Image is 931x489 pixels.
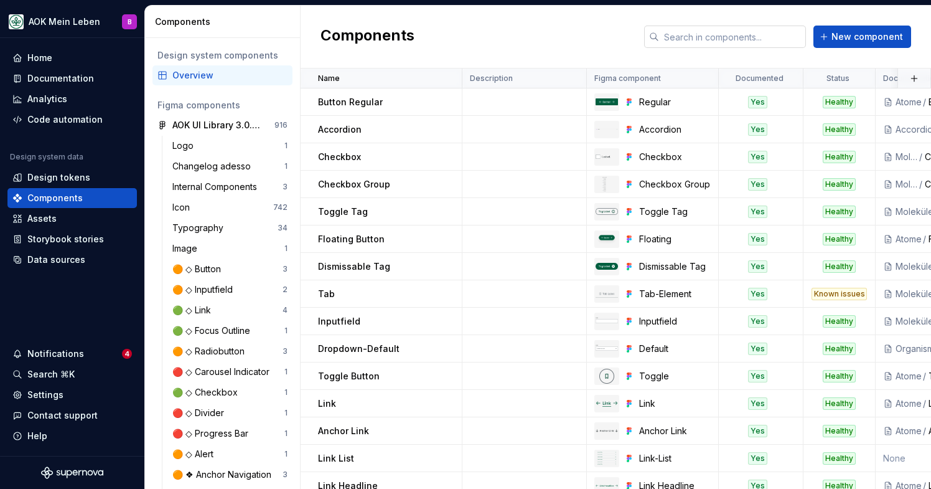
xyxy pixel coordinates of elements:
[283,182,288,192] div: 3
[896,370,922,382] div: Atome
[748,288,767,300] div: Yes
[167,177,292,197] a: Internal Components3
[172,222,228,234] div: Typography
[283,470,288,480] div: 3
[172,325,255,337] div: 🟢 ◇ Focus Outline
[7,110,137,130] a: Code automation
[318,151,361,163] p: Checkbox
[27,409,98,422] div: Contact support
[283,346,288,356] div: 3
[659,26,806,48] input: Search in components...
[596,344,618,353] img: Default
[896,96,922,108] div: Atome
[639,315,711,328] div: Inputfield
[596,98,618,106] img: Regular
[27,171,90,184] div: Design tokens
[748,397,767,410] div: Yes
[167,444,292,464] a: 🟠 ◇ Alert1
[274,120,288,130] div: 916
[639,370,711,382] div: Toggle
[639,425,711,437] div: Anchor Link
[283,285,288,295] div: 2
[27,212,57,225] div: Assets
[748,370,767,382] div: Yes
[318,74,340,83] p: Name
[823,452,856,465] div: Healthy
[922,96,929,108] div: /
[318,123,362,136] p: Accordion
[823,233,856,245] div: Healthy
[826,74,849,83] p: Status
[748,151,767,163] div: Yes
[748,178,767,191] div: Yes
[748,123,767,136] div: Yes
[318,288,335,300] p: Tab
[318,96,383,108] p: Button Regular
[596,400,618,407] img: Link
[470,74,513,83] p: Description
[278,223,288,233] div: 34
[748,96,767,108] div: Yes
[896,178,918,191] div: Moleküle
[7,364,137,384] button: Search ⌘K
[172,427,253,440] div: 🔴 ◇ Progress Bar
[7,209,137,229] a: Assets
[172,283,238,296] div: 🟠 ◇ Inputfield
[918,151,925,163] div: /
[122,349,132,359] span: 4
[7,168,137,188] a: Design tokens
[284,141,288,151] div: 1
[596,128,618,131] img: Accordion
[639,288,711,300] div: Tab-Element
[812,288,867,300] div: Known issues
[596,317,618,325] img: Inputfield
[922,425,929,437] div: /
[27,254,85,266] div: Data sources
[167,382,292,402] a: 🟢 ◇ Checkbox1
[172,201,195,214] div: Icon
[284,429,288,439] div: 1
[318,178,390,191] p: Checkbox Group
[167,259,292,279] a: 🟠 ◇ Button3
[318,452,354,465] p: Link List
[27,72,94,85] div: Documentation
[748,452,767,465] div: Yes
[167,239,292,259] a: Image1
[10,152,83,162] div: Design system data
[27,389,63,401] div: Settings
[922,370,929,382] div: /
[167,280,292,300] a: 🟠 ◇ Inputfield2
[7,406,137,425] button: Contact support
[172,366,274,378] div: 🔴 ◇ Carousel Indicator
[167,424,292,444] a: 🔴 ◇ Progress Bar1
[823,206,856,218] div: Healthy
[7,89,137,109] a: Analytics
[284,408,288,418] div: 1
[41,467,103,479] svg: Supernova Logo
[318,260,390,273] p: Dismissable Tag
[639,206,711,218] div: Toggle Tag
[596,484,618,487] img: Link Headline
[284,326,288,336] div: 1
[918,178,925,191] div: /
[823,96,856,108] div: Healthy
[318,370,380,382] p: Toggle Button
[283,264,288,274] div: 3
[599,369,614,384] img: Toggle
[748,315,767,328] div: Yes
[639,123,711,136] div: Accordion
[736,74,784,83] p: Documented
[596,263,618,270] img: Dismissable Tag
[167,403,292,423] a: 🔴 ◇ Divider1
[284,244,288,254] div: 1
[172,345,250,358] div: 🟠 ◇ Radiobutton
[748,343,767,355] div: Yes
[596,208,618,215] img: Toggle Tag
[594,74,661,83] p: Figma component
[273,202,288,212] div: 742
[639,397,711,410] div: Link
[823,343,856,355] div: Healthy
[7,48,137,68] a: Home
[284,161,288,171] div: 1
